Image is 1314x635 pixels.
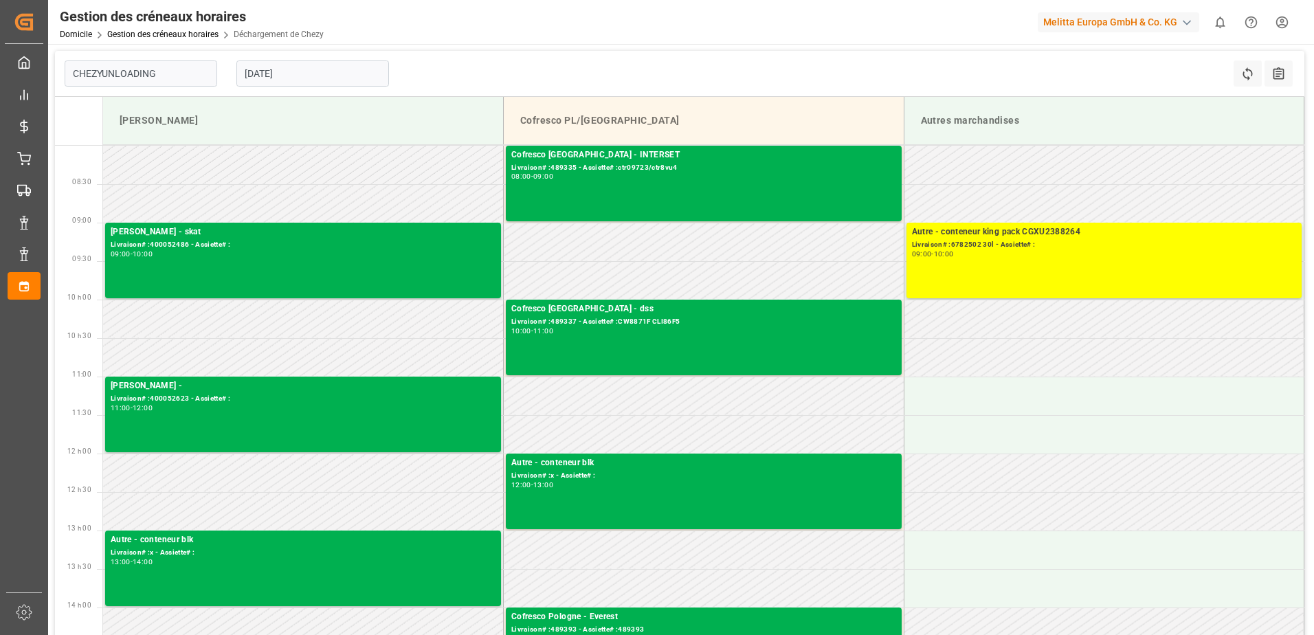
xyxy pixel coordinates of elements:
div: 12:00 [133,405,153,411]
div: - [931,251,933,257]
div: Livraison# :489335 - Assiette# :ctr09723/ctr8vu4 [511,162,896,174]
span: 10 h 30 [67,332,91,339]
div: Livraison# :400052623 - Assiette# : [111,393,495,405]
div: - [131,251,133,257]
div: 10:00 [934,251,954,257]
div: Autre - conteneur blk [511,456,896,470]
span: 09:30 [72,255,91,263]
div: 11:00 [533,328,553,334]
div: Cofresco PL/[GEOGRAPHIC_DATA] [515,108,893,133]
div: 13:00 [533,482,553,488]
div: 10:00 [133,251,153,257]
div: [PERSON_NAME] - [111,379,495,393]
div: Livraison# :x - Assiette# : [511,470,896,482]
div: 11:00 [111,405,131,411]
div: Cofresco [GEOGRAPHIC_DATA] - dss [511,302,896,316]
div: [PERSON_NAME] - skat [111,225,495,239]
div: - [531,173,533,179]
div: Cofresco Pologne - Everest [511,610,896,624]
span: 14 h 00 [67,601,91,609]
a: Domicile [60,30,92,39]
a: Gestion des créneaux horaires [107,30,219,39]
span: 10 h 00 [67,293,91,301]
div: - [531,482,533,488]
input: Type à rechercher/sélectionner [65,60,217,87]
div: 10:00 [511,328,531,334]
div: 13:00 [111,559,131,565]
div: Autre - conteneur king pack CGXU2388264 [912,225,1297,239]
span: 12 h 00 [67,447,91,455]
div: Livraison# :489337 - Assiette# :CW8871F CLI86F5 [511,316,896,328]
div: Livraison# :400052486 - Assiette# : [111,239,495,251]
span: 08:30 [72,178,91,186]
div: 09:00 [111,251,131,257]
button: Afficher 0 nouvelles notifications [1205,7,1236,38]
div: 09:00 [912,251,932,257]
button: Centre d’aide [1236,7,1267,38]
div: Autres marchandises [915,108,1293,133]
button: Melitta Europa GmbH & Co. KG [1038,9,1205,35]
div: Livraison# :6782502 30l - Assiette# : [912,239,1297,251]
span: 13 h 00 [67,524,91,532]
div: - [131,405,133,411]
span: 12 h 30 [67,486,91,493]
div: 12:00 [511,482,531,488]
div: - [531,328,533,334]
span: 11:00 [72,370,91,378]
div: - [131,559,133,565]
div: Cofresco [GEOGRAPHIC_DATA] - INTERSET [511,148,896,162]
span: 13 h 30 [67,563,91,570]
div: Livraison# :x - Assiette# : [111,547,495,559]
input: JJ-MM-AAAA [236,60,389,87]
font: Melitta Europa GmbH & Co. KG [1043,15,1177,30]
div: Gestion des créneaux horaires [60,6,324,27]
div: 08:00 [511,173,531,179]
span: 11:30 [72,409,91,416]
span: 09:00 [72,216,91,224]
div: [PERSON_NAME] [114,108,492,133]
div: Autre - conteneur blk [111,533,495,547]
div: 09:00 [533,173,553,179]
div: 14:00 [133,559,153,565]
